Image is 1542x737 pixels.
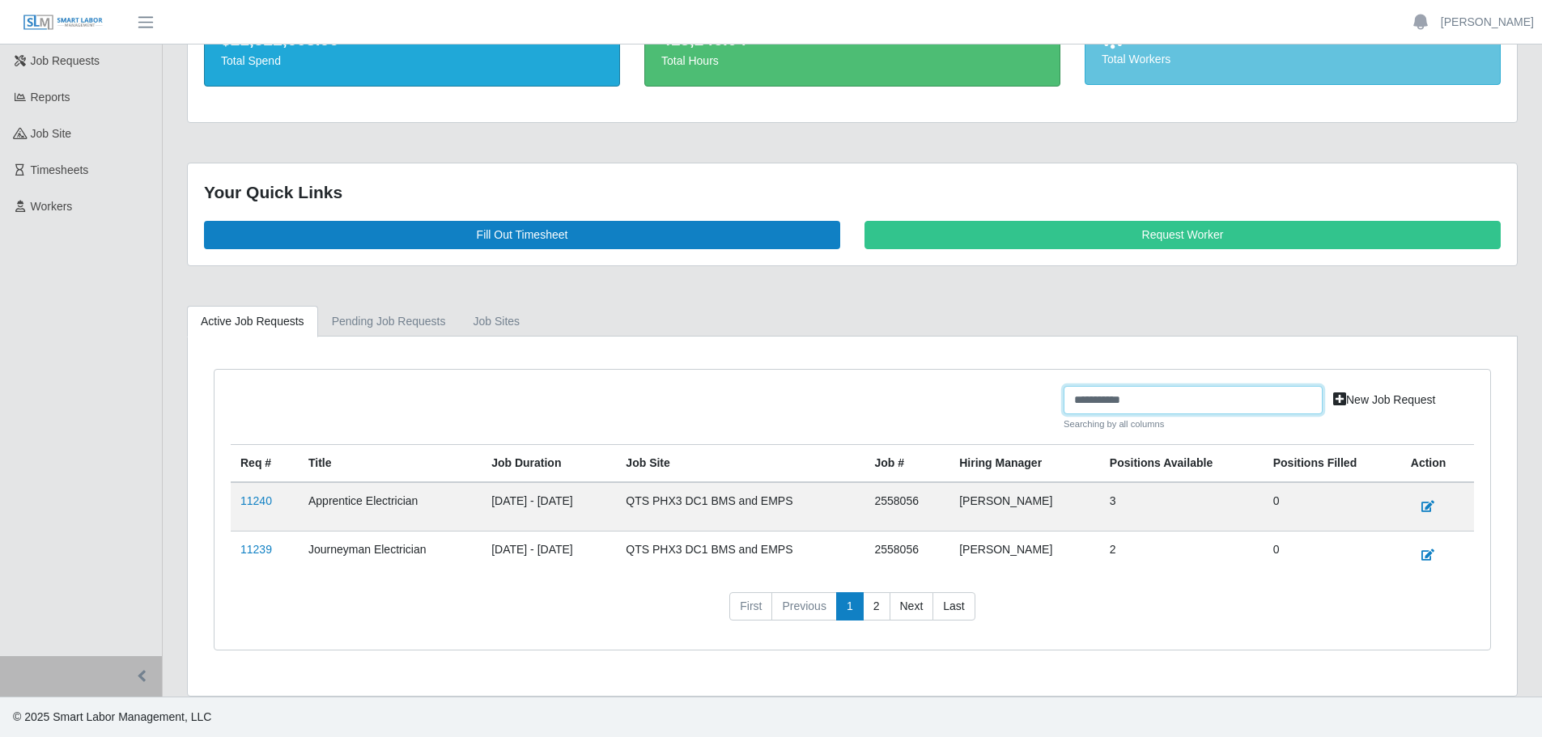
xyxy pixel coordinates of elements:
[31,163,89,176] span: Timesheets
[299,482,482,532] td: Apprentice Electrician
[1100,482,1264,532] td: 3
[836,592,864,621] a: 1
[299,531,482,579] td: Journeyman Electrician
[864,482,949,532] td: 2558056
[13,710,211,723] span: © 2025 Smart Labor Management, LLC
[1102,51,1484,68] div: Total Workers
[1264,482,1401,532] td: 0
[187,306,318,337] a: Active Job Requests
[1064,417,1323,431] small: Searching by all columns
[864,221,1501,249] a: Request Worker
[299,444,482,482] th: Title
[949,482,1100,532] td: [PERSON_NAME]
[616,482,864,532] td: QTS PHX3 DC1 BMS and EMPS
[1401,444,1474,482] th: Action
[221,53,603,70] div: Total Spend
[949,531,1100,579] td: [PERSON_NAME]
[31,54,100,67] span: Job Requests
[31,91,70,104] span: Reports
[1100,444,1264,482] th: Positions Available
[240,543,272,556] a: 11239
[318,306,460,337] a: Pending Job Requests
[863,592,890,621] a: 2
[204,221,840,249] a: Fill Out Timesheet
[31,200,73,213] span: Workers
[1100,531,1264,579] td: 2
[231,444,299,482] th: Req #
[1264,444,1401,482] th: Positions Filled
[890,592,934,621] a: Next
[482,482,616,532] td: [DATE] - [DATE]
[460,306,534,337] a: job sites
[231,592,1474,634] nav: pagination
[240,494,272,507] a: 11240
[616,444,864,482] th: job site
[949,444,1100,482] th: Hiring Manager
[864,444,949,482] th: Job #
[23,14,104,32] img: SLM Logo
[482,531,616,579] td: [DATE] - [DATE]
[482,444,616,482] th: Job Duration
[1441,14,1534,31] a: [PERSON_NAME]
[661,53,1043,70] div: Total Hours
[31,127,72,140] span: job site
[616,531,864,579] td: QTS PHX3 DC1 BMS and EMPS
[864,531,949,579] td: 2558056
[204,180,1501,205] div: Your Quick Links
[932,592,975,621] a: Last
[1264,531,1401,579] td: 0
[1323,386,1446,414] a: New Job Request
